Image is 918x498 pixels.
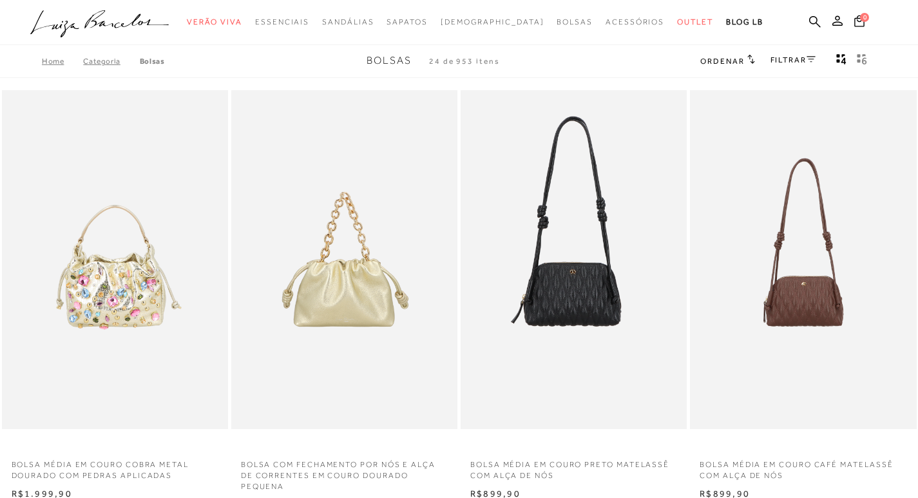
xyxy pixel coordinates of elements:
[726,10,763,34] a: BLOG LB
[387,17,427,26] span: Sapatos
[367,55,412,66] span: Bolsas
[726,17,763,26] span: BLOG LB
[691,92,915,428] img: BOLSA MÉDIA EM COURO CAFÉ MATELASSÊ COM ALÇA DE NÓS
[690,452,916,481] a: BOLSA MÉDIA EM COURO CAFÉ MATELASSÊ COM ALÇA DE NÓS
[853,53,871,70] button: gridText6Desc
[557,17,593,26] span: Bolsas
[387,10,427,34] a: categoryNavScreenReaderText
[700,57,744,66] span: Ordenar
[322,10,374,34] a: categoryNavScreenReaderText
[461,452,687,481] a: BOLSA MÉDIA EM COURO PRETO MATELASSÊ COM ALÇA DE NÓS
[233,92,456,428] a: BOLSA COM FECHAMENTO POR NÓS E ALÇA DE CORRENTES EM COURO DOURADO PEQUENA BOLSA COM FECHAMENTO PO...
[231,452,457,492] a: BOLSA COM FECHAMENTO POR NÓS E ALÇA DE CORRENTES EM COURO DOURADO PEQUENA
[187,17,242,26] span: Verão Viva
[606,10,664,34] a: categoryNavScreenReaderText
[322,17,374,26] span: Sandálias
[832,53,850,70] button: Mostrar 4 produtos por linha
[3,92,227,428] img: BOLSA MÉDIA EM COURO COBRA METAL DOURADO COM PEDRAS APLICADAS
[606,17,664,26] span: Acessórios
[677,10,713,34] a: categoryNavScreenReaderText
[83,57,139,66] a: Categoria
[462,92,685,428] a: BOLSA MÉDIA EM COURO PRETO MATELASSÊ COM ALÇA DE NÓS BOLSA MÉDIA EM COURO PRETO MATELASSÊ COM ALÇ...
[770,55,816,64] a: FILTRAR
[255,10,309,34] a: categoryNavScreenReaderText
[557,10,593,34] a: categoryNavScreenReaderText
[2,452,228,481] a: BOLSA MÉDIA EM COURO COBRA METAL DOURADO COM PEDRAS APLICADAS
[3,92,227,428] a: BOLSA MÉDIA EM COURO COBRA METAL DOURADO COM PEDRAS APLICADAS BOLSA MÉDIA EM COURO COBRA METAL DO...
[677,17,713,26] span: Outlet
[441,17,544,26] span: [DEMOGRAPHIC_DATA]
[441,10,544,34] a: noSubCategoriesText
[462,92,685,428] img: BOLSA MÉDIA EM COURO PRETO MATELASSÊ COM ALÇA DE NÓS
[187,10,242,34] a: categoryNavScreenReaderText
[850,14,868,32] button: 0
[42,57,83,66] a: Home
[233,92,456,428] img: BOLSA COM FECHAMENTO POR NÓS E ALÇA DE CORRENTES EM COURO DOURADO PEQUENA
[429,57,500,66] span: 24 de 953 itens
[860,13,869,22] span: 0
[691,92,915,428] a: BOLSA MÉDIA EM COURO CAFÉ MATELASSÊ COM ALÇA DE NÓS BOLSA MÉDIA EM COURO CAFÉ MATELASSÊ COM ALÇA ...
[255,17,309,26] span: Essenciais
[140,57,165,66] a: Bolsas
